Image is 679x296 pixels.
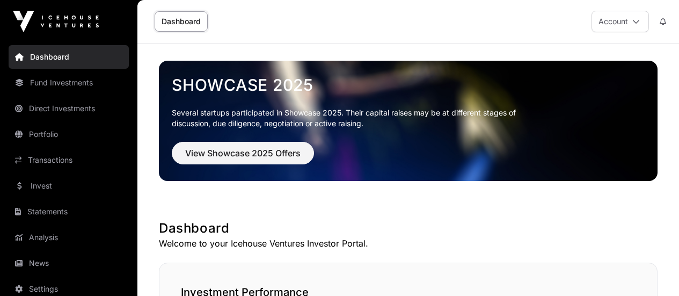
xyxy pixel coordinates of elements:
[159,61,658,181] img: Showcase 2025
[9,251,129,275] a: News
[13,11,99,32] img: Icehouse Ventures Logo
[592,11,649,32] button: Account
[159,220,658,237] h1: Dashboard
[9,122,129,146] a: Portfolio
[9,71,129,95] a: Fund Investments
[9,174,129,198] a: Invest
[159,237,658,250] p: Welcome to your Icehouse Ventures Investor Portal.
[172,75,645,95] a: Showcase 2025
[185,147,301,160] span: View Showcase 2025 Offers
[155,11,208,32] a: Dashboard
[172,142,314,164] button: View Showcase 2025 Offers
[9,226,129,249] a: Analysis
[9,45,129,69] a: Dashboard
[9,97,129,120] a: Direct Investments
[172,107,532,129] p: Several startups participated in Showcase 2025. Their capital raises may be at different stages o...
[172,153,314,163] a: View Showcase 2025 Offers
[9,200,129,223] a: Statements
[9,148,129,172] a: Transactions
